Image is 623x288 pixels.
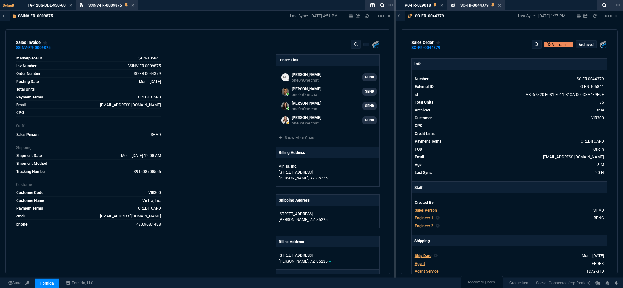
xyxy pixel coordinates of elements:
[316,259,328,264] span: 85225
[100,214,161,218] a: [EMAIL_ADDRESS][DOMAIN_NAME]
[279,150,305,156] p: Billing Address
[415,77,428,81] span: Number
[543,155,604,159] span: dleone@virtra.com
[138,95,161,99] span: CREDITCARD
[311,13,337,19] p: [DATE] 4:51 PM
[329,259,331,264] span: --
[577,77,604,81] span: See Marketplace Order
[362,116,377,124] a: SEND
[16,182,161,188] p: Customer
[415,92,418,97] span: id
[16,40,48,45] div: Sales Invoice
[131,3,134,8] nx-icon: Close Tab
[16,87,35,92] span: Total Units
[310,176,315,180] span: AZ
[415,108,430,112] span: Archived
[292,100,321,106] p: [PERSON_NAME]
[581,139,604,144] span: CREDITCARD
[460,3,489,7] span: SO-FR-0044379
[279,164,341,169] p: VirTra, Inc.
[279,259,309,264] span: [PERSON_NAME],
[415,170,432,175] span: Last Sync
[605,12,612,20] mat-icon: Example home icon
[362,73,377,81] a: SEND
[414,99,604,106] tr: undefined
[586,269,604,274] span: 1DAY-STD
[16,222,27,227] span: phone
[597,163,604,167] span: 6/8/25 => 7:00 PM
[526,92,604,97] span: See Marketplace Order
[597,108,604,112] span: true
[405,3,431,7] span: PO-FR-029018
[292,106,321,111] p: oneOnOne chat
[415,100,433,105] span: Total Units
[148,190,161,195] span: VIR300
[279,71,377,84] a: mbensch@ceagrain.com
[16,197,161,204] tr: undefined
[279,57,298,63] p: Share Link
[602,224,604,228] span: --
[362,102,377,110] a: SEND
[412,182,607,193] p: Staff
[279,169,377,175] p: [STREET_ADDRESS]
[535,281,590,285] span: Socket Connected (erp-fornida)
[414,253,604,259] tr: undefined
[16,153,42,158] span: Shipment Date
[414,199,604,206] tr: undefined
[16,160,161,167] tr: undefined
[16,79,39,84] span: Posting Date
[414,162,604,168] tr: 6/8/25 => 7:00 PM
[594,216,604,220] span: BENG
[16,63,161,70] tr: See Marketplace Order
[16,132,39,137] span: Sales Person
[415,216,433,220] span: Engineer 1
[292,92,321,97] p: oneOnOne chat
[279,253,377,258] p: [STREET_ADDRESS]
[16,103,26,107] span: Email
[411,47,440,48] a: SO-FR-0044379
[136,222,161,227] a: 480.968.1488
[538,13,565,19] p: [DATE] 1:27 PM
[362,88,377,96] a: SEND
[100,103,161,107] span: dleone@virtra.com
[616,2,620,8] nx-icon: Open New Tab
[434,253,438,259] nx-icon: Clear selected rep
[436,40,441,45] div: Add to Watchlist
[415,269,438,274] span: Agent Service
[518,13,538,19] p: Last Sync:
[121,153,161,158] span: 2025-07-28T00:00:00.000Z
[279,197,310,203] p: Shipping Address
[415,155,424,159] span: Email
[151,132,161,137] span: SHAD
[600,1,609,9] nx-icon: Search
[329,217,331,222] span: --
[592,261,604,266] span: FEDEX
[414,130,604,137] tr: undefined
[412,235,607,246] p: Shipping
[138,206,161,211] a: CREDITCARD
[6,280,23,286] a: Global State
[414,146,604,152] tr: undefined
[398,14,402,18] nx-icon: Back to Table
[88,3,122,7] span: SSINV-FR-0009875
[411,40,441,45] div: sales order
[138,56,161,60] span: See Marketplace Order
[615,13,618,19] a: Hide Workbench
[16,94,161,101] tr: undefined
[415,139,441,144] span: Payment Terms
[414,84,604,90] tr: See Marketplace Order
[544,42,573,47] a: Open Customer in hubSpot
[599,100,604,105] span: 36
[16,190,43,195] span: Customer Code
[535,280,590,286] a: FNw0DuMvaw7LCaVpAAAj
[159,161,161,166] span: --
[316,217,328,222] span: 85225
[292,78,321,83] p: oneOnOne chat
[415,261,425,266] span: Agent
[16,123,161,129] p: Staff
[16,86,161,93] tr: undefined
[160,111,161,115] span: dleone@virtra.com
[292,86,321,92] p: [PERSON_NAME]
[415,208,437,213] span: Sales Person
[414,76,604,82] tr: See Marketplace Order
